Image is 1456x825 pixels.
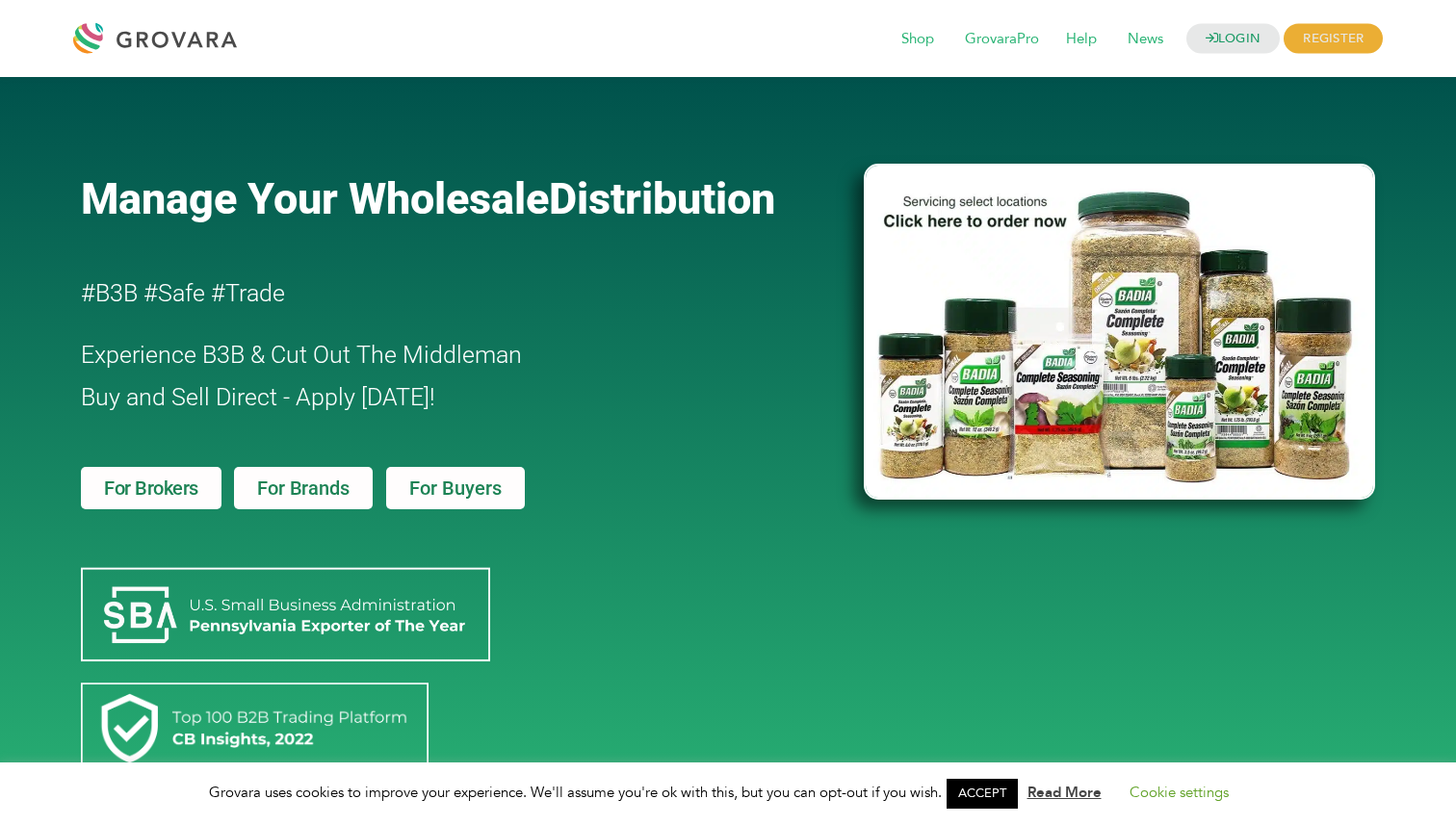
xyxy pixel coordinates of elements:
[1284,24,1383,54] span: REGISTER
[104,478,198,498] span: For Brokers
[1053,21,1110,58] span: Help
[81,272,753,315] h2: #B3B #Safe #Trade
[409,478,502,498] span: For Buyers
[1114,21,1177,58] span: News
[888,29,948,50] a: Shop
[81,467,221,509] a: For Brokers
[209,783,1248,802] span: Grovara uses cookies to improve your experience. We'll assume you're ok with this, but you can op...
[1130,783,1229,802] a: Cookie settings
[1186,24,1281,54] a: LOGIN
[81,173,549,224] span: Manage Your Wholesale
[81,341,522,369] span: Experience B3B & Cut Out The Middleman
[81,173,832,224] a: Manage Your WholesaleDistribution
[386,467,525,509] a: For Buyers
[947,779,1018,809] a: ACCEPT
[81,383,435,411] span: Buy and Sell Direct - Apply [DATE]!
[257,478,349,498] span: For Brands
[951,21,1053,58] span: GrovaraPro
[1053,29,1110,50] a: Help
[234,467,372,509] a: For Brands
[951,29,1053,50] a: GrovaraPro
[1114,29,1177,50] a: News
[1027,783,1102,802] a: Read More
[549,173,775,224] span: Distribution
[888,21,948,58] span: Shop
